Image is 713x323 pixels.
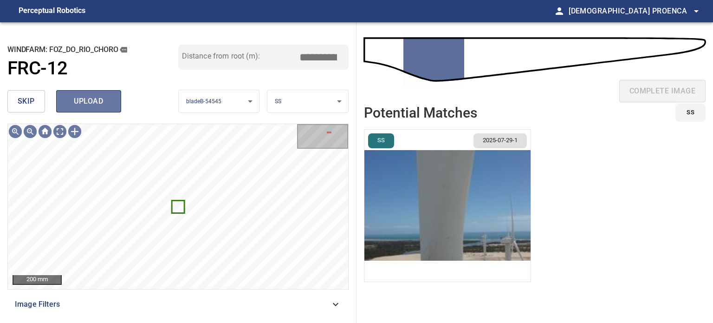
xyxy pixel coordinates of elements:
button: copy message details [118,45,129,55]
button: [DEMOGRAPHIC_DATA] Proenca [565,2,702,20]
span: SS [687,107,694,118]
img: Zoom out [23,124,38,139]
span: arrow_drop_down [691,6,702,17]
span: SS [275,98,281,105]
h1: FRC-12 [7,58,67,79]
a: FRC-12 [7,58,178,79]
img: Toggle full page [52,124,67,139]
span: 2025-07-29-1 [477,136,523,145]
span: person [554,6,565,17]
label: Distance from root (m): [182,53,260,60]
span: bladeB-54545 [186,98,222,105]
span: upload [66,95,111,108]
span: skip [18,95,35,108]
span: [DEMOGRAPHIC_DATA] Proenca [569,5,702,18]
div: SS [267,90,348,113]
button: SS [368,133,394,148]
h2: windfarm: FOZ_DO_RIO_CHORO [7,45,178,55]
button: upload [56,90,121,112]
span: SS [372,136,390,145]
img: Zoom in [8,124,23,139]
img: FOZ_DO_RIO_CHORO/FRC-12/2025-07-29-1/2025-07-29-1/inspectionData/image50wp54.jpg [364,130,531,282]
button: skip [7,90,45,112]
figcaption: Perceptual Robotics [19,4,85,19]
img: Go home [38,124,52,139]
span: Image Filters [15,299,330,310]
h2: Potential Matches [364,105,477,120]
img: Toggle selection [67,124,82,139]
button: SS [675,104,706,122]
div: id [670,104,706,122]
div: Image Filters [7,293,349,316]
div: bladeB-54545 [179,90,259,113]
